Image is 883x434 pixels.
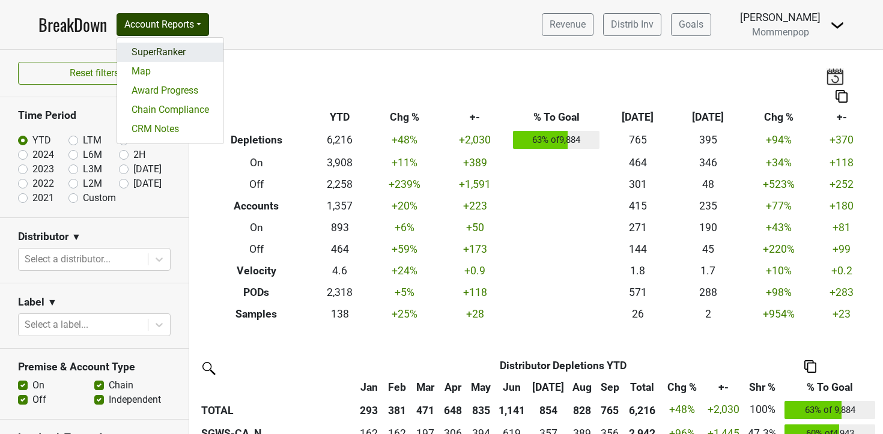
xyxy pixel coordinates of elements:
span: ▼ [71,230,81,244]
th: +-: activate to sort column ascending [704,376,743,398]
th: Aug: activate to sort column ascending [568,376,596,398]
td: +954 % [743,303,813,325]
th: Chg %: activate to sort column ascending [661,376,704,398]
td: 4.6 [310,260,369,282]
td: 464 [310,238,369,260]
td: +81 [814,217,870,238]
td: +0.9 [440,260,510,282]
label: LTM [83,133,102,148]
th: Chg % [369,107,440,128]
label: Off [32,393,46,407]
td: 100% [743,398,781,422]
th: % To Goal: activate to sort column ascending [781,376,878,398]
th: 648 [439,398,467,422]
th: 6,216 [624,398,661,422]
th: +- [814,107,870,128]
td: +173 [440,238,510,260]
td: 2,318 [310,282,369,303]
span: +48% [669,403,695,415]
th: Chg % [743,107,813,128]
label: Independent [109,393,161,407]
a: SuperRanker [117,43,223,62]
th: Total: activate to sort column ascending [624,376,661,398]
label: Custom [83,191,116,205]
td: +28 [440,303,510,325]
label: L6M [83,148,102,162]
td: +6 % [369,217,440,238]
th: 1,141 [495,398,529,422]
th: 828 [568,398,596,422]
td: +370 [814,128,870,152]
td: +523 % [743,173,813,195]
td: +23 [814,303,870,325]
td: 1,357 [310,195,369,217]
label: Chain [109,378,133,393]
th: Off [203,173,311,195]
th: Mar: activate to sort column ascending [411,376,439,398]
th: Velocity [203,260,311,282]
td: 1.8 [602,260,673,282]
td: 395 [673,128,743,152]
th: Samples [203,303,311,325]
button: Reset filters [18,62,171,85]
th: 471 [411,398,439,422]
td: +94 % [743,128,813,152]
th: Jan: activate to sort column ascending [355,376,383,398]
th: PODs [203,282,311,303]
th: On [203,152,311,173]
th: Distributor Depletions YTD [383,355,743,376]
td: +283 [814,282,870,303]
td: +99 [814,238,870,260]
td: +10 % [743,260,813,282]
h3: Distributor [18,231,68,243]
td: +11 % [369,152,440,173]
td: 346 [673,152,743,173]
td: 45 [673,238,743,260]
td: 415 [602,195,673,217]
div: [PERSON_NAME] [740,10,821,25]
label: YTD [32,133,51,148]
a: Award Progress [117,81,223,100]
label: 2022 [32,176,54,191]
td: 464 [602,152,673,173]
label: 2H [133,148,145,162]
td: +20 % [369,195,440,217]
td: 48 [673,173,743,195]
td: +98 % [743,282,813,303]
th: Accounts [203,195,311,217]
label: L2M [83,176,102,191]
th: Jun: activate to sort column ascending [495,376,529,398]
td: 301 [602,173,673,195]
td: 571 [602,282,673,303]
th: Depletions [203,128,311,152]
th: YTD [310,107,369,128]
td: 1.7 [673,260,743,282]
td: 3,908 [310,152,369,173]
span: +2,030 [708,403,739,415]
th: +- [440,107,510,128]
td: 6,216 [310,128,369,152]
td: +24 % [369,260,440,282]
label: 2024 [32,148,54,162]
td: 2 [673,303,743,325]
label: L3M [83,162,102,176]
th: 293 [355,398,383,422]
th: [DATE] [602,107,673,128]
td: +252 [814,173,870,195]
label: 2021 [32,191,54,205]
th: On [203,217,311,238]
img: last_updated_date [826,68,844,85]
td: 26 [602,303,673,325]
td: +389 [440,152,510,173]
th: Jul: activate to sort column ascending [529,376,568,398]
a: BreakDown [38,12,107,37]
td: +220 % [743,238,813,260]
td: +2,030 [440,128,510,152]
td: +118 [440,282,510,303]
a: Revenue [542,13,593,36]
img: filter [198,358,217,377]
td: +77 % [743,195,813,217]
th: 765 [596,398,624,422]
th: May: activate to sort column ascending [467,376,495,398]
td: +118 [814,152,870,173]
